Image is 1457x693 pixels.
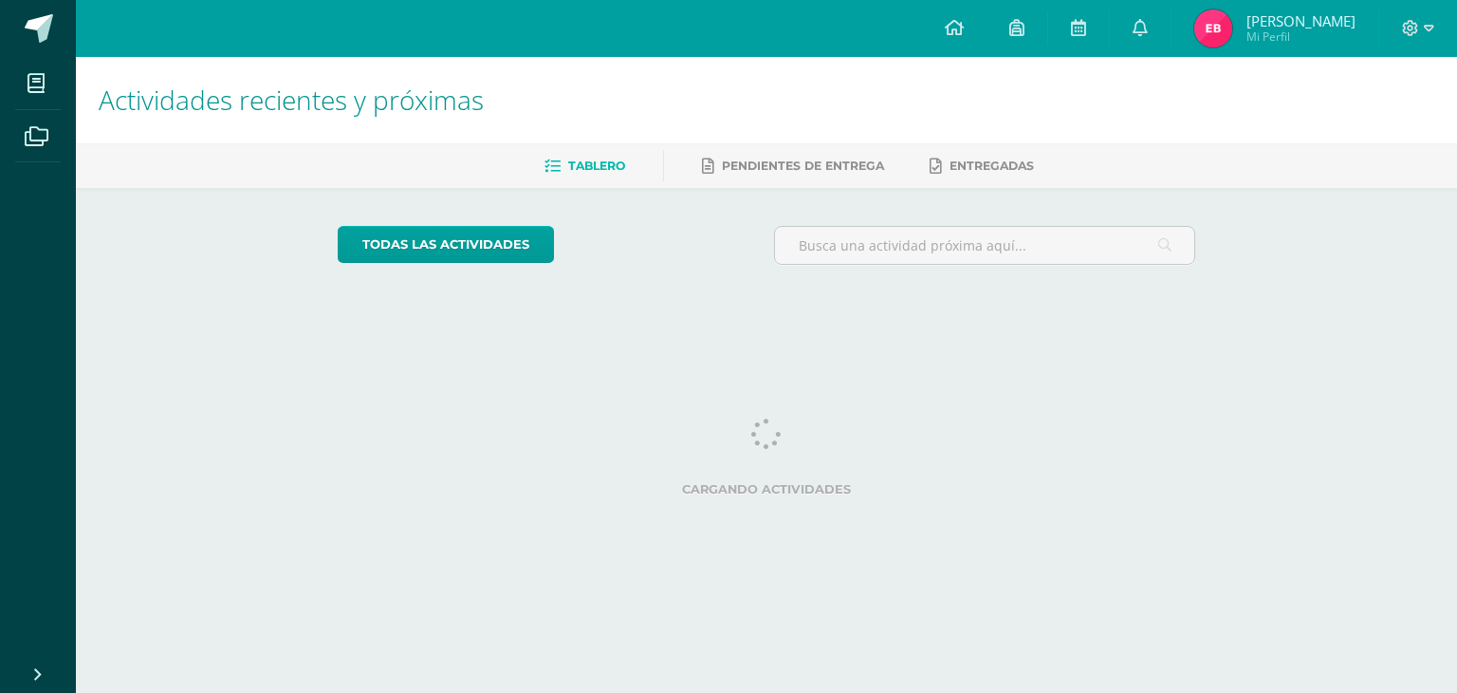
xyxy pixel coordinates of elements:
[99,82,484,118] span: Actividades recientes y próximas
[775,227,1195,264] input: Busca una actividad próxima aquí...
[950,159,1034,173] span: Entregadas
[930,151,1034,181] a: Entregadas
[722,159,884,173] span: Pendientes de entrega
[702,151,884,181] a: Pendientes de entrega
[1246,28,1356,45] span: Mi Perfil
[338,482,1196,496] label: Cargando actividades
[568,159,625,173] span: Tablero
[1246,11,1356,30] span: [PERSON_NAME]
[544,151,625,181] a: Tablero
[1194,9,1232,47] img: 94bf75ea2e09b9ef851cf4077758348d.png
[338,226,554,263] a: todas las Actividades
